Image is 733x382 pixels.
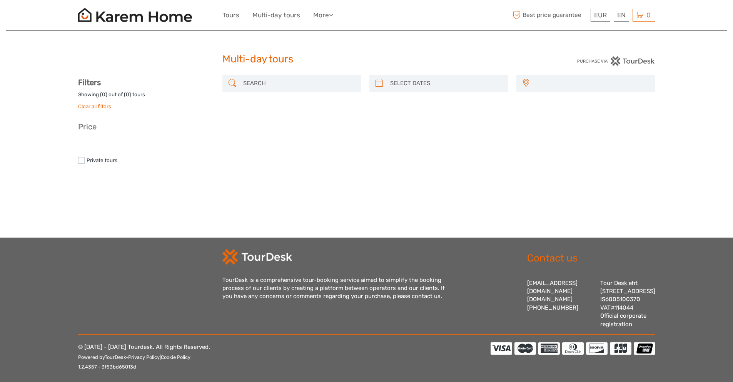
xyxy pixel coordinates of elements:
[78,78,101,87] strong: Filters
[252,10,300,21] a: Multi-day tours
[126,91,129,98] label: 0
[78,342,210,372] p: © [DATE] - [DATE] Tourdesk. All Rights Reserved.
[577,56,655,66] img: PurchaseViaTourDesk.png
[387,77,504,90] input: SELECT DATES
[594,11,607,19] span: EUR
[78,364,136,370] small: 1.2.4357 - 3f53bd65013d
[614,9,629,22] div: EN
[87,157,117,163] a: Private tours
[78,354,190,360] small: Powered by - |
[105,354,126,360] a: TourDesk
[222,249,292,265] img: td-logo-white.png
[600,312,646,327] a: Official corporate registration
[78,122,206,131] h3: Price
[511,9,589,22] span: Best price guarantee
[161,354,190,360] a: Cookie Policy
[222,276,453,301] div: TourDesk is a comprehensive tour-booking service aimed to simplify the booking process of our cli...
[527,296,573,303] a: [DOMAIN_NAME]
[645,11,652,19] span: 0
[527,279,593,329] div: [EMAIL_ADDRESS][DOMAIN_NAME] [PHONE_NUMBER]
[78,103,111,109] a: Clear all filters
[78,6,192,25] img: Karem Home
[102,91,105,98] label: 0
[78,91,206,103] div: Showing ( ) out of ( ) tours
[600,279,655,329] div: Tour Desk ehf. [STREET_ADDRESS] IS6005100370 VAT#114044
[491,342,655,355] img: accepted cards
[222,53,511,65] h1: Multi-day tours
[313,10,333,21] a: More
[527,252,655,265] h2: Contact us
[128,354,160,360] a: Privacy Policy
[240,77,357,90] input: SEARCH
[222,10,239,21] a: Tours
